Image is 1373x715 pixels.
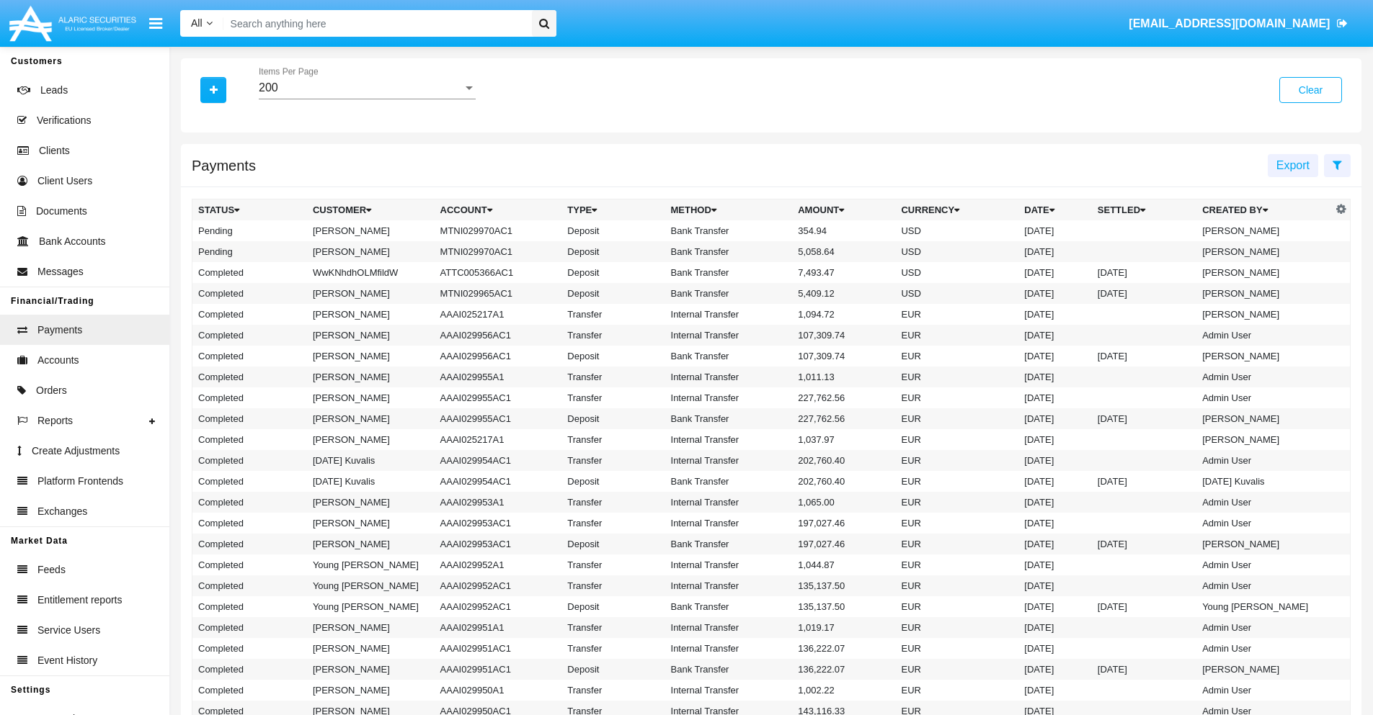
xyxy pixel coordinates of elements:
td: 136,222.07 [792,638,895,659]
td: Completed [192,680,307,701]
td: EUR [895,346,1018,367]
td: Bank Transfer [665,471,793,492]
input: Search [223,10,527,37]
td: Transfer [561,387,665,408]
button: Clear [1279,77,1342,103]
td: [DATE] [1018,241,1092,262]
td: 1,094.72 [792,304,895,325]
td: Transfer [561,429,665,450]
td: Completed [192,325,307,346]
td: Completed [192,492,307,513]
td: [DATE] Kuvalis [1196,471,1332,492]
td: Deposit [561,346,665,367]
td: [PERSON_NAME] [1196,408,1332,429]
td: Completed [192,596,307,617]
td: Deposit [561,471,665,492]
td: MTNI029970AC1 [435,241,562,262]
td: [DATE] [1018,596,1092,617]
td: Internal Transfer [665,367,793,387]
td: EUR [895,471,1018,492]
td: [PERSON_NAME] [307,513,435,534]
span: Accounts [37,353,79,368]
td: MTNI029965AC1 [435,283,562,304]
td: AAAI029952A1 [435,554,562,575]
td: AAAI029952AC1 [435,596,562,617]
td: [PERSON_NAME] [307,617,435,638]
td: AAAI029952AC1 [435,575,562,596]
td: 1,065.00 [792,492,895,513]
td: Completed [192,387,307,408]
td: 107,309.74 [792,346,895,367]
td: AAAI029955A1 [435,367,562,387]
td: 136,222.07 [792,659,895,680]
td: [DATE] [1018,283,1092,304]
td: AAAI029955AC1 [435,408,562,429]
td: [PERSON_NAME] [1196,429,1332,450]
td: Internal Transfer [665,325,793,346]
td: 135,137.50 [792,575,895,596]
td: [PERSON_NAME] [307,680,435,701]
td: Deposit [561,241,665,262]
td: Transfer [561,450,665,471]
td: Internal Transfer [665,450,793,471]
td: 1,019.17 [792,617,895,638]
td: [DATE] [1018,680,1092,701]
td: [PERSON_NAME] [1196,283,1332,304]
td: Bank Transfer [665,262,793,283]
td: [DATE] [1018,471,1092,492]
td: [DATE] [1018,367,1092,387]
td: ATTC005366AC1 [435,262,562,283]
td: [PERSON_NAME] [1196,220,1332,241]
td: Bank Transfer [665,346,793,367]
td: Bank Transfer [665,408,793,429]
span: Export [1276,159,1310,171]
td: WwKNhdhOLMfildW [307,262,435,283]
td: Completed [192,450,307,471]
td: Completed [192,617,307,638]
td: 227,762.56 [792,408,895,429]
span: Event History [37,653,97,668]
td: [PERSON_NAME] [307,429,435,450]
td: AAAI029956AC1 [435,325,562,346]
td: AAAI029951AC1 [435,659,562,680]
td: Admin User [1196,450,1332,471]
td: Transfer [561,492,665,513]
td: Completed [192,534,307,554]
td: 354.94 [792,220,895,241]
td: Bank Transfer [665,659,793,680]
span: Create Adjustments [32,444,120,459]
td: MTNI029970AC1 [435,220,562,241]
td: Transfer [561,325,665,346]
td: AAAI029954AC1 [435,471,562,492]
td: EUR [895,659,1018,680]
td: Internal Transfer [665,575,793,596]
td: EUR [895,513,1018,534]
td: 135,137.50 [792,596,895,617]
td: Completed [192,262,307,283]
td: Admin User [1196,638,1332,659]
td: [DATE] Kuvalis [307,471,435,492]
td: [PERSON_NAME] [307,304,435,325]
td: [DATE] [1018,387,1092,408]
td: [PERSON_NAME] [307,492,435,513]
th: Status [192,199,307,221]
td: EUR [895,387,1018,408]
td: Transfer [561,617,665,638]
td: 1,037.97 [792,429,895,450]
td: Bank Transfer [665,283,793,304]
td: EUR [895,429,1018,450]
td: [PERSON_NAME] [1196,262,1332,283]
span: Exchanges [37,504,87,519]
td: [DATE] [1092,408,1196,429]
td: AAAI029953AC1 [435,513,562,534]
td: [PERSON_NAME] [1196,659,1332,680]
td: Transfer [561,367,665,387]
td: Bank Transfer [665,220,793,241]
td: [DATE] [1018,408,1092,429]
td: Completed [192,408,307,429]
td: [DATE] [1092,283,1196,304]
img: Logo image [7,2,138,45]
td: [DATE] [1018,220,1092,241]
td: Completed [192,346,307,367]
td: [DATE] [1092,346,1196,367]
